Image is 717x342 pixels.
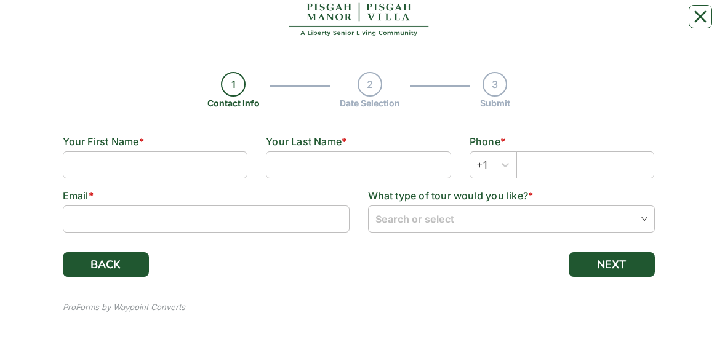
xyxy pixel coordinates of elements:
button: NEXT [569,252,655,277]
div: 1 [221,72,246,97]
div: Submit [480,97,510,109]
div: Date Selection [340,97,400,109]
span: Your Last Name [266,135,342,148]
button: BACK [63,252,149,277]
div: 2 [358,72,382,97]
div: Contact Info [207,97,260,109]
span: Email [63,189,89,202]
span: Phone [470,135,500,148]
div: 3 [483,72,507,97]
span: What type of tour would you like? [368,189,529,202]
span: Your First Name [63,135,139,148]
button: Close [689,5,712,28]
div: ProForms by Waypoint Converts [63,301,185,314]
